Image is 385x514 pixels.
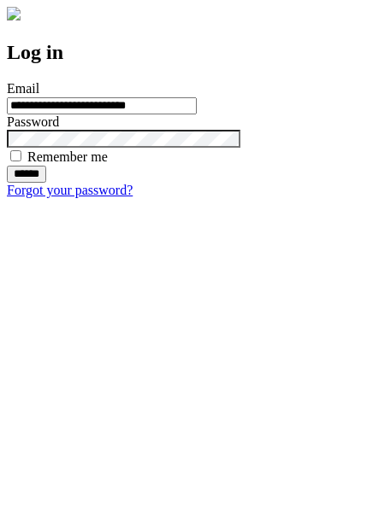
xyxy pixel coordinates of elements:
[7,183,133,197] a: Forgot your password?
[7,7,21,20] img: logo-4e3dc11c47720685a147b03b5a06dd966a58ff35d612b21f08c02c0306f2b779.png
[7,41,378,64] h2: Log in
[7,114,59,129] label: Password
[7,81,39,96] label: Email
[27,149,108,164] label: Remember me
